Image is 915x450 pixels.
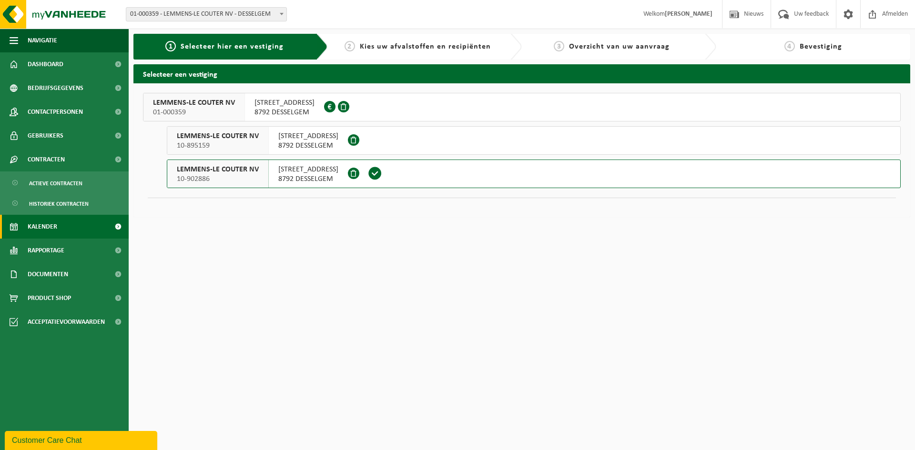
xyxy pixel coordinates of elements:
[167,126,901,155] button: LEMMENS-LE COUTER NV 10-895159 [STREET_ADDRESS]8792 DESSELGEM
[126,8,286,21] span: 01-000359 - LEMMENS-LE COUTER NV - DESSELGEM
[28,76,83,100] span: Bedrijfsgegevens
[28,29,57,52] span: Navigatie
[165,41,176,51] span: 1
[2,194,126,212] a: Historiek contracten
[5,429,159,450] iframe: chat widget
[28,100,83,124] span: Contactpersonen
[569,43,670,50] span: Overzicht van uw aanvraag
[345,41,355,51] span: 2
[29,174,82,192] span: Actieve contracten
[143,93,901,121] button: LEMMENS-LE COUTER NV 01-000359 [STREET_ADDRESS]8792 DESSELGEM
[28,124,63,148] span: Gebruikers
[800,43,842,50] span: Bevestiging
[28,215,57,239] span: Kalender
[181,43,284,50] span: Selecteer hier een vestiging
[2,174,126,192] a: Actieve contracten
[177,165,259,174] span: LEMMENS-LE COUTER NV
[278,165,338,174] span: [STREET_ADDRESS]
[28,262,68,286] span: Documenten
[784,41,795,51] span: 4
[254,108,315,117] span: 8792 DESSELGEM
[177,131,259,141] span: LEMMENS-LE COUTER NV
[167,160,901,188] button: LEMMENS-LE COUTER NV 10-902886 [STREET_ADDRESS]8792 DESSELGEM
[126,7,287,21] span: 01-000359 - LEMMENS-LE COUTER NV - DESSELGEM
[278,141,338,150] span: 8792 DESSELGEM
[554,41,564,51] span: 3
[254,98,315,108] span: [STREET_ADDRESS]
[177,141,259,150] span: 10-895159
[28,239,64,262] span: Rapportage
[360,43,491,50] span: Kies uw afvalstoffen en recipiënten
[28,148,65,171] span: Contracten
[278,174,338,184] span: 8792 DESSELGEM
[153,98,235,108] span: LEMMENS-LE COUTER NV
[665,10,712,18] strong: [PERSON_NAME]
[28,286,71,310] span: Product Shop
[278,131,338,141] span: [STREET_ADDRESS]
[153,108,235,117] span: 01-000359
[28,52,63,76] span: Dashboard
[29,195,89,213] span: Historiek contracten
[133,64,910,83] h2: Selecteer een vestiging
[177,174,259,184] span: 10-902886
[28,310,105,334] span: Acceptatievoorwaarden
